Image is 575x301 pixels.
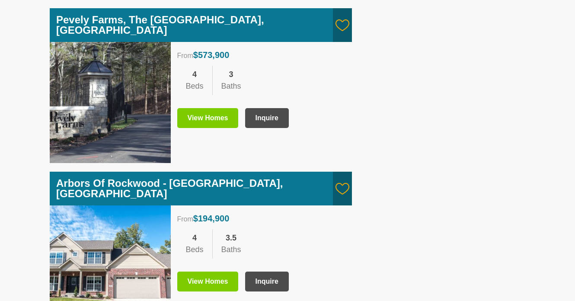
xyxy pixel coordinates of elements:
[177,212,345,225] div: From
[186,244,204,256] div: Beds
[221,244,241,256] div: Baths
[56,14,264,36] a: Pevely Farms, The [GEOGRAPHIC_DATA], [GEOGRAPHIC_DATA]
[221,232,241,244] div: 3.5
[186,232,204,244] div: 4
[221,80,241,92] div: Baths
[193,214,229,223] span: $194,900
[177,108,239,128] a: View Homes
[177,48,345,61] div: From
[245,108,289,128] button: Inquire
[193,50,229,60] span: $573,900
[245,272,289,291] button: Inquire
[186,80,204,92] div: Beds
[177,272,239,291] a: View Homes
[186,69,204,80] div: 4
[221,69,241,80] div: 3
[56,177,283,199] a: Arbors Of Rockwood - [GEOGRAPHIC_DATA], [GEOGRAPHIC_DATA]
